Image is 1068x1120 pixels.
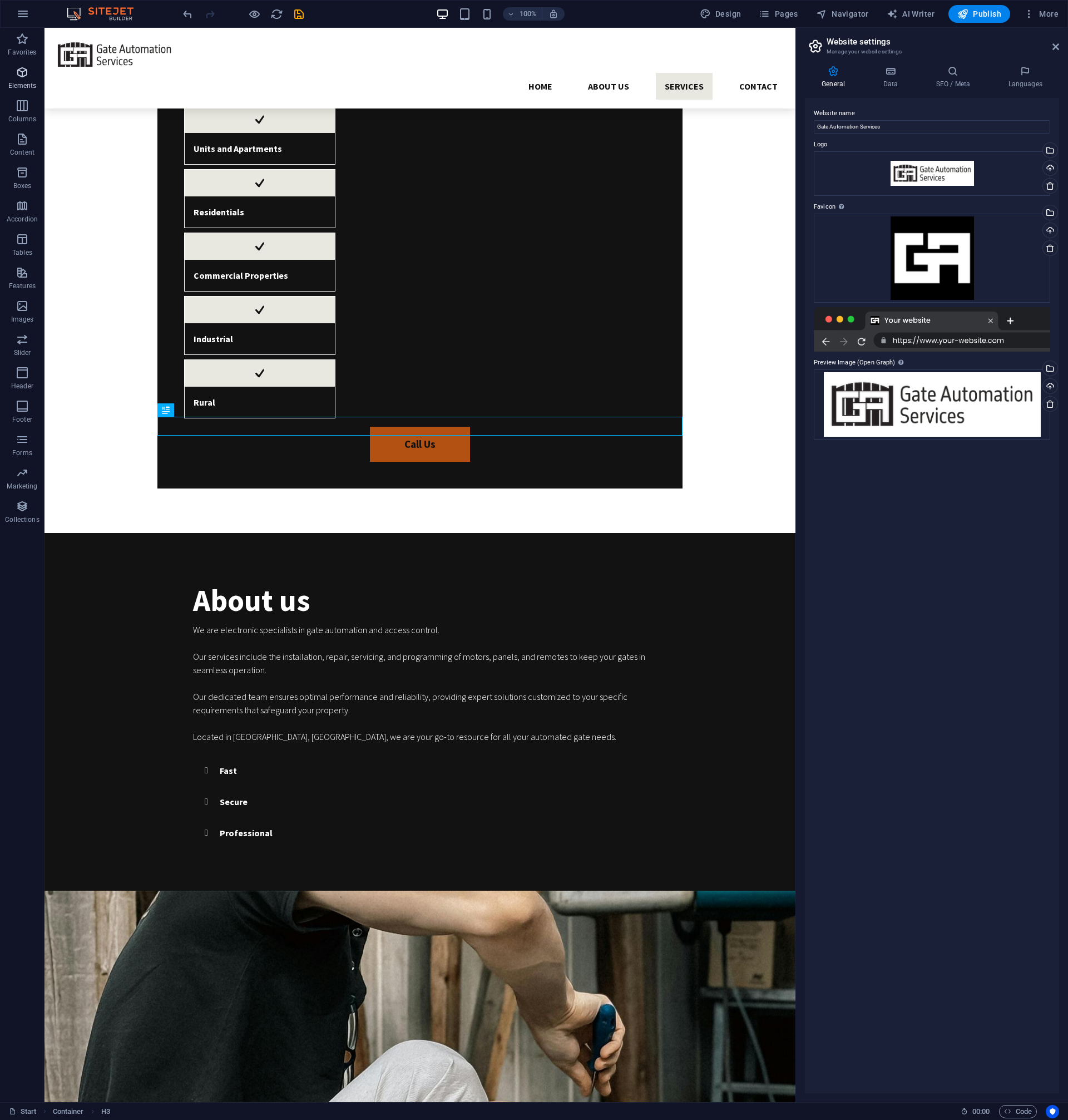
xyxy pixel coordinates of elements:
p: Accordion [7,215,38,224]
span: Click to select. Double-click to edit [53,1105,84,1118]
a: Click to cancel selection. Double-click to open Pages [9,1105,37,1118]
h6: 100% [520,7,537,21]
span: Design [700,8,741,19]
span: More [1023,8,1059,19]
button: Pages [754,5,802,23]
label: Favicon [814,200,1050,214]
p: Slider [14,348,31,357]
span: Code [1004,1105,1032,1118]
p: Boxes [13,181,32,190]
span: AI Writer [887,8,935,19]
p: Columns [8,115,36,124]
label: Preview Image (Open Graph) [814,356,1050,369]
span: Click to select. Double-click to edit [101,1105,110,1118]
p: Content [10,148,34,157]
button: save [292,7,305,21]
p: Elements [8,81,37,90]
div: getauto-long-small-XbNTugdvpChuBnpkyd2TnA.jpg [814,151,1050,196]
span: Navigator [816,8,869,19]
i: Reload page [270,8,283,21]
h6: Session time [961,1105,990,1118]
label: Website name [814,107,1050,120]
span: Pages [759,8,798,19]
h2: Website settings [827,37,1059,47]
button: Design [695,5,746,23]
button: More [1019,5,1063,23]
p: Collections [5,515,39,524]
span: : [980,1107,982,1116]
button: 100% [503,7,542,21]
input: Name... [814,120,1050,134]
p: Forms [12,448,32,457]
span: Publish [957,8,1001,19]
p: Marketing [7,482,37,491]
div: gateauto-favicon-UUCISdh5PCLeI1q8GYx1BQ-X_ux-s3pL2niQx_d5M3Eqw.png [814,214,1050,303]
button: undo [181,7,194,21]
button: Publish [948,5,1010,23]
nav: breadcrumb [53,1105,110,1118]
p: Features [9,282,36,290]
div: Design (Ctrl+Alt+Y) [695,5,746,23]
button: Click here to leave preview mode and continue editing [248,7,261,21]
p: Header [11,382,33,391]
button: reload [270,7,283,21]
i: On resize automatically adjust zoom level to fit chosen device. [548,9,558,19]
div: getauto-long-small-XbNTugdvpChuBnpkyd2TnA.jpg [814,369,1050,440]
p: Footer [12,415,32,424]
p: Tables [12,248,32,257]
span: 00 00 [972,1105,990,1118]
button: Code [999,1105,1037,1118]
img: Editor Logo [64,7,147,21]
h3: Manage your website settings [827,47,1037,57]
button: Usercentrics [1046,1105,1059,1118]
i: Save (Ctrl+S) [293,8,305,21]
h4: Data [866,66,919,89]
label: Logo [814,138,1050,151]
p: Images [11,315,34,324]
button: Navigator [812,5,873,23]
i: Undo: Change preview image (Ctrl+Z) [181,8,194,21]
button: AI Writer [882,5,940,23]
h4: General [805,66,866,89]
p: Favorites [8,48,36,57]
h4: Languages [991,66,1059,89]
h4: SEO / Meta [919,66,991,89]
